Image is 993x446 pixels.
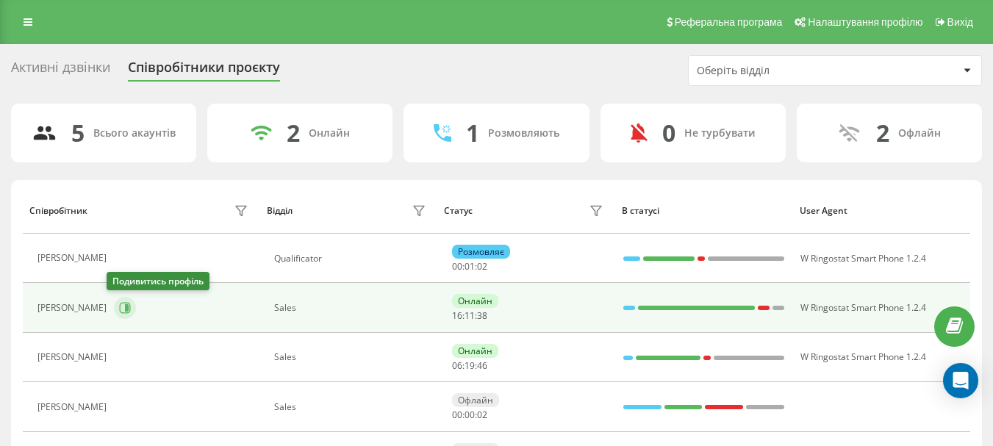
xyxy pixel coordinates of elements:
[488,127,559,140] div: Розмовляють
[477,359,487,372] span: 46
[697,65,872,77] div: Оберіть відділ
[287,119,300,147] div: 2
[37,253,110,263] div: [PERSON_NAME]
[452,262,487,272] div: : :
[93,127,176,140] div: Всього акаунтів
[800,350,926,363] span: W Ringostat Smart Phone 1.2.4
[274,253,429,264] div: Qualificator
[274,352,429,362] div: Sales
[662,119,675,147] div: 0
[452,311,487,321] div: : :
[452,409,462,421] span: 00
[309,127,350,140] div: Онлайн
[452,393,499,407] div: Офлайн
[11,60,110,82] div: Активні дзвінки
[943,363,978,398] div: Open Intercom Messenger
[452,359,462,372] span: 06
[128,60,280,82] div: Співробітники проєкту
[684,127,756,140] div: Не турбувати
[452,344,498,358] div: Онлайн
[444,206,473,216] div: Статус
[477,409,487,421] span: 02
[274,303,429,313] div: Sales
[37,352,110,362] div: [PERSON_NAME]
[947,16,973,28] span: Вихід
[71,119,85,147] div: 5
[452,294,498,308] div: Онлайн
[876,119,889,147] div: 2
[477,260,487,273] span: 02
[29,206,87,216] div: Співробітник
[465,359,475,372] span: 19
[452,361,487,371] div: : :
[800,301,926,314] span: W Ringostat Smart Phone 1.2.4
[465,409,475,421] span: 00
[675,16,783,28] span: Реферальна програма
[452,309,462,322] span: 16
[267,206,293,216] div: Відділ
[800,206,964,216] div: User Agent
[274,402,429,412] div: Sales
[37,402,110,412] div: [PERSON_NAME]
[898,127,941,140] div: Офлайн
[465,260,475,273] span: 01
[622,206,786,216] div: В статусі
[452,245,510,259] div: Розмовляє
[107,272,209,290] div: Подивитись профіль
[452,410,487,420] div: : :
[466,119,479,147] div: 1
[452,260,462,273] span: 00
[800,252,926,265] span: W Ringostat Smart Phone 1.2.4
[477,309,487,322] span: 38
[465,309,475,322] span: 11
[37,303,110,313] div: [PERSON_NAME]
[808,16,922,28] span: Налаштування профілю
